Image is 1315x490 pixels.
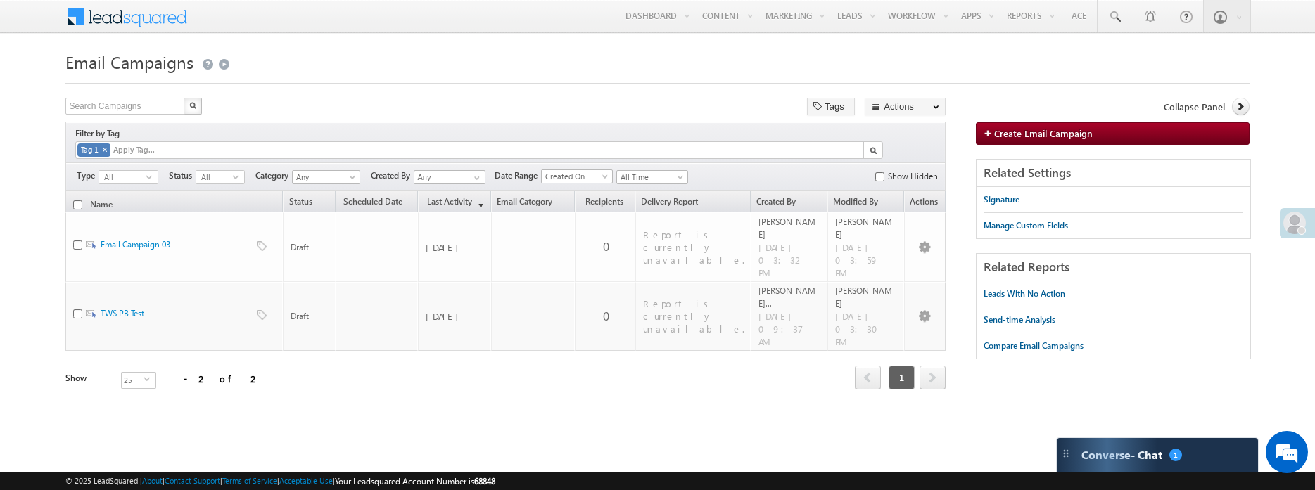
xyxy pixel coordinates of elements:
[541,169,613,183] a: Created On
[81,145,99,154] span: Tag 1
[1164,101,1225,113] span: Collapse Panel
[371,169,414,182] span: Created By
[807,98,855,115] button: Tags
[65,475,495,488] span: © 2025 LeadSquared | | | | |
[643,228,744,266] div: Report is currently unavailable.
[336,198,417,212] a: Scheduled Date
[984,314,1055,326] div: Send-time Analysis
[196,171,233,183] span: All
[222,476,277,485] a: Terms of Service
[291,241,329,254] span: Draft
[165,476,220,485] a: Contact Support
[169,169,196,182] span: Status
[984,213,1068,238] a: Manage Custom Fields
[426,241,485,254] span: [DATE]
[835,216,898,241] div: [PERSON_NAME]
[603,308,609,324] a: 0
[758,310,822,348] span: [DATE] 09:37 AM
[77,169,99,182] span: Type
[293,171,357,183] span: Any
[419,198,490,212] a: Last Activity(sorted descending)
[122,373,144,388] span: 25
[888,170,938,183] label: Show Hidden
[101,308,144,318] a: TWS PB Test
[279,476,333,485] a: Acceptable Use
[976,122,1249,145] a: Create Email Campaign
[855,366,881,389] span: prev
[756,198,820,206] span: Created by (date)
[73,200,82,209] input: Check all records
[341,198,405,206] span: Scheduled Date
[24,74,59,92] img: d_60004797649_company_0_60004797649
[984,129,994,137] img: add_icon.png
[497,198,567,206] span: Email Category
[65,51,193,73] span: Email Campaigns
[292,170,360,184] a: Any
[643,297,744,335] div: Report is currently unavailable.
[474,476,495,486] span: 68848
[542,170,609,183] span: Created On
[835,241,898,279] span: [DATE] 03:59 PM
[191,383,255,402] em: Start Chat
[920,366,946,389] span: next
[65,372,110,385] div: Show
[984,307,1055,333] a: Send-time Analysis
[835,285,898,310] div: [PERSON_NAME]
[994,127,1093,139] span: Create Email Campaign
[984,187,1019,212] a: Signature
[835,310,898,348] span: [DATE] 03:30 PM
[828,198,903,212] a: Modified By
[576,198,635,212] a: Recipients
[284,198,334,212] a: Status
[142,476,163,485] a: About
[751,198,827,212] a: Created By
[920,367,946,389] a: next
[889,366,915,389] span: 1
[101,239,170,250] a: Email Campaign 03
[758,216,822,241] div: [PERSON_NAME]
[144,376,155,382] span: select
[18,130,257,371] textarea: Type your message and hit 'Enter'
[1060,448,1072,459] img: carter-drag
[189,102,196,109] img: Search
[426,310,485,323] span: [DATE]
[335,476,495,486] span: Your Leadsquared Account Number is
[257,241,267,251] img: tag-outline.png
[112,144,196,156] input: Apply Tag...
[758,285,822,310] div: [PERSON_NAME]...
[146,174,158,180] span: select
[84,199,119,209] a: Name
[977,254,1250,281] div: Related Reports
[603,238,609,254] a: 0
[865,98,946,115] button: Actions
[641,198,711,206] span: Delivery Report
[616,170,688,184] a: All Time
[472,198,483,209] span: (sorted descending)
[466,171,484,185] a: Show All Items
[414,170,485,184] input: Type to Search
[855,367,881,389] a: prev
[984,288,1065,300] div: Leads With No Action
[870,147,877,154] img: Search
[617,171,684,183] span: All Time
[99,171,146,183] span: All
[905,198,945,212] span: Actions
[291,310,329,323] span: Draft
[233,174,244,180] span: select
[977,160,1250,187] div: Related Settings
[984,333,1084,359] a: Compare Email Campaigns
[73,74,236,92] div: Chat with us now
[150,370,260,387] div: 1 - 2 of 2
[984,340,1084,352] div: Compare Email Campaigns
[833,198,896,206] span: Modified by (date)
[75,126,125,141] div: Filter by Tag
[984,281,1065,307] a: Leads With No Action
[257,310,267,320] img: tag-outline.png
[495,169,541,182] span: Date Range
[255,169,292,182] span: Category
[984,219,1068,232] div: Manage Custom Fields
[984,193,1019,206] div: Signature
[231,7,265,41] div: Minimize live chat window
[758,241,822,279] span: [DATE] 03:32 PM
[424,198,472,206] span: Last Activity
